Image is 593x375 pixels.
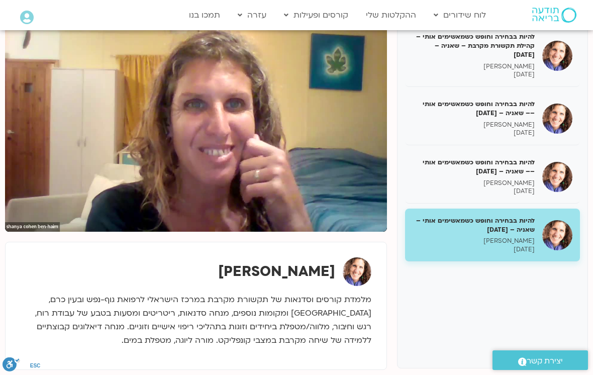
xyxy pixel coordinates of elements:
p: מלמדת קורסים וסדנאות של תקשורת מקרבת במרכז הישראלי לרפואת גוף-נפש ובעין כרם, [GEOGRAPHIC_DATA] ומ... [21,293,371,347]
a: תמכו בנו [184,6,225,25]
img: שאנייה כהן בן חיים [343,257,371,286]
h5: להיות בבחירה וחופש כשמאשימים אותי – שאניה – [DATE] [413,216,535,234]
img: תודעה בריאה [532,8,576,23]
img: להיות בבחירה וחופש כשמאשימים אותי – קהילת תקשורת מקרבת – שאניה – 07/05/35 [542,41,572,71]
span: יצירת קשר [527,354,563,368]
p: [PERSON_NAME] [413,62,535,71]
p: [PERSON_NAME] [413,121,535,129]
p: [PERSON_NAME] [413,237,535,245]
p: [DATE] [413,245,535,254]
p: [DATE] [413,129,535,137]
p: [DATE] [413,187,535,196]
img: להיות בבחירה וחופש כשמאשימים אותי – שאניה – 28/05/25 [542,220,572,250]
a: קורסים ופעילות [279,6,353,25]
a: ההקלטות שלי [361,6,421,25]
h5: להיות בבחירה וחופש כשמאשימים אותי – קהילת תקשורת מקרבת – שאניה – [DATE] [413,32,535,60]
img: להיות בבחירה וחופש כשמאשימים אותי –– שאניה – 21/05/25 [542,162,572,192]
strong: [PERSON_NAME] [218,262,335,281]
a: יצירת קשר [492,350,588,370]
a: לוח שידורים [429,6,491,25]
p: [DATE] [413,70,535,79]
h5: להיות בבחירה וחופש כשמאשימים אותי –– שאניה – [DATE] [413,100,535,118]
h5: להיות בבחירה וחופש כשמאשימים אותי –– שאניה – [DATE] [413,158,535,176]
a: עזרה [233,6,271,25]
img: להיות בבחירה וחופש כשמאשימים אותי –– שאניה – 14/05/25 [542,104,572,134]
p: [PERSON_NAME] [413,179,535,187]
